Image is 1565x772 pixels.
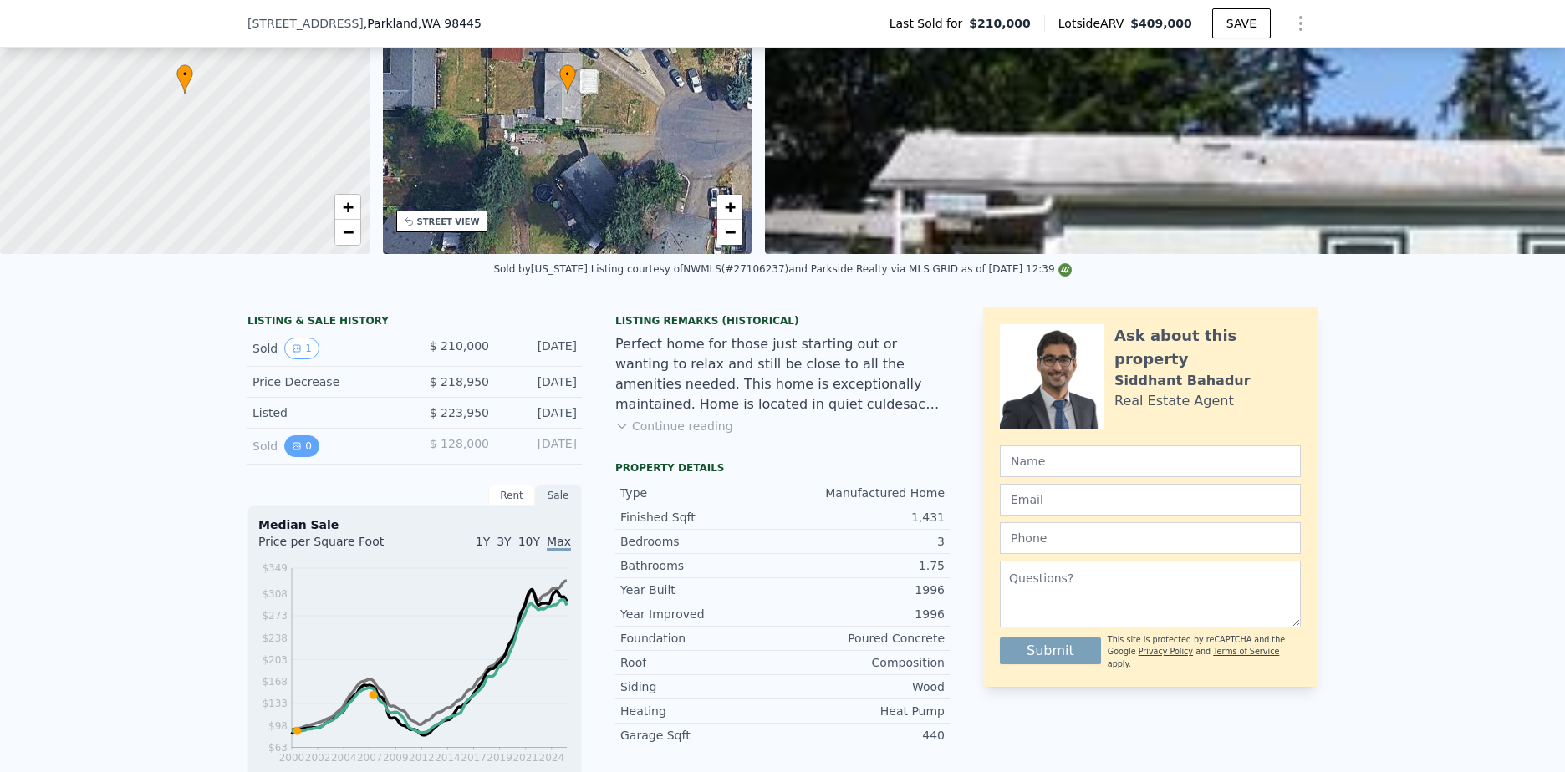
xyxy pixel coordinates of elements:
[258,516,571,533] div: Median Sale
[461,752,487,764] tspan: 2017
[418,17,482,30] span: , WA 98445
[335,220,360,245] a: Zoom out
[620,678,782,695] div: Siding
[262,654,288,666] tspan: $203
[512,752,538,764] tspan: 2021
[1000,522,1301,554] input: Phone
[342,196,353,217] span: +
[620,630,782,647] div: Foundation
[620,557,782,574] div: Bathrooms
[1139,647,1193,656] a: Privacy Policy
[1212,8,1271,38] button: SAVE
[493,263,590,275] div: Sold by [US_STATE] .
[890,15,970,32] span: Last Sold for
[782,485,945,501] div: Manufactured Home
[782,727,945,744] div: 440
[969,15,1031,32] span: $210,000
[502,404,577,421] div: [DATE]
[357,752,383,764] tspan: 2007
[342,221,353,242] span: −
[364,15,482,32] span: , Parkland
[409,752,435,764] tspan: 2012
[247,314,582,331] div: LISTING & SALE HISTORY
[252,404,401,421] div: Listed
[335,195,360,220] a: Zoom in
[258,533,415,560] div: Price per Square Foot
[176,64,193,94] div: •
[620,727,782,744] div: Garage Sqft
[620,606,782,622] div: Year Improved
[1213,647,1279,656] a: Terms of Service
[782,678,945,695] div: Wood
[615,461,950,475] div: Property details
[615,418,733,434] button: Continue reading
[262,562,288,574] tspan: $349
[268,742,288,754] tspan: $63
[717,195,742,220] a: Zoom in
[782,557,945,574] div: 1.75
[176,67,193,82] span: •
[430,339,489,353] span: $ 210,000
[782,630,945,647] div: Poured Concrete
[502,338,577,359] div: [DATE]
[1114,391,1234,411] div: Real Estate Agent
[782,533,945,550] div: 3
[1000,484,1301,516] input: Email
[252,338,401,359] div: Sold
[502,435,577,457] div: [DATE]
[252,373,401,390] div: Price Decrease
[782,703,945,719] div: Heat Pump
[539,752,565,764] tspan: 2024
[1108,634,1301,670] div: This site is protected by reCAPTCHA and the Google and apply.
[1284,7,1318,40] button: Show Options
[262,676,288,688] tspan: $168
[1114,324,1301,371] div: Ask about this property
[559,67,576,82] span: •
[488,485,535,506] div: Rent
[725,221,736,242] span: −
[284,435,319,457] button: View historical data
[502,373,577,390] div: [DATE]
[487,752,512,764] tspan: 2019
[615,314,950,328] div: Listing Remarks (Historical)
[430,375,489,389] span: $ 218,950
[782,606,945,622] div: 1996
[620,582,782,598] div: Year Built
[717,220,742,245] a: Zoom out
[782,654,945,671] div: Composition
[1000,637,1101,664] button: Submit
[1114,371,1251,391] div: Siddhant Bahadur
[535,485,582,506] div: Sale
[615,334,950,414] div: Perfect home for those just starting out or wanting to relax and still be close to all the amenit...
[620,485,782,501] div: Type
[1130,17,1192,30] span: $409,000
[1000,445,1301,477] input: Name
[430,406,489,419] span: $ 223,950
[331,752,357,764] tspan: 2004
[547,535,571,551] span: Max
[518,535,540,548] span: 10Y
[247,15,364,32] span: [STREET_ADDRESS]
[591,263,1072,275] div: Listing courtesy of NWMLS (#27106237) and Parkside Realty via MLS GRID as of [DATE] 12:39
[430,437,489,450] span: $ 128,000
[620,509,782,526] div: Finished Sqft
[383,752,409,764] tspan: 2009
[782,582,945,598] div: 1996
[262,588,288,600] tspan: $308
[559,64,576,94] div: •
[268,720,288,732] tspan: $98
[262,610,288,622] tspan: $273
[620,533,782,550] div: Bedrooms
[1058,263,1072,277] img: NWMLS Logo
[435,752,461,764] tspan: 2014
[497,535,511,548] span: 3Y
[782,509,945,526] div: 1,431
[305,752,331,764] tspan: 2002
[1058,15,1130,32] span: Lotside ARV
[279,752,305,764] tspan: 2000
[262,698,288,709] tspan: $133
[620,654,782,671] div: Roof
[725,196,736,217] span: +
[620,703,782,719] div: Heating
[284,338,319,359] button: View historical data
